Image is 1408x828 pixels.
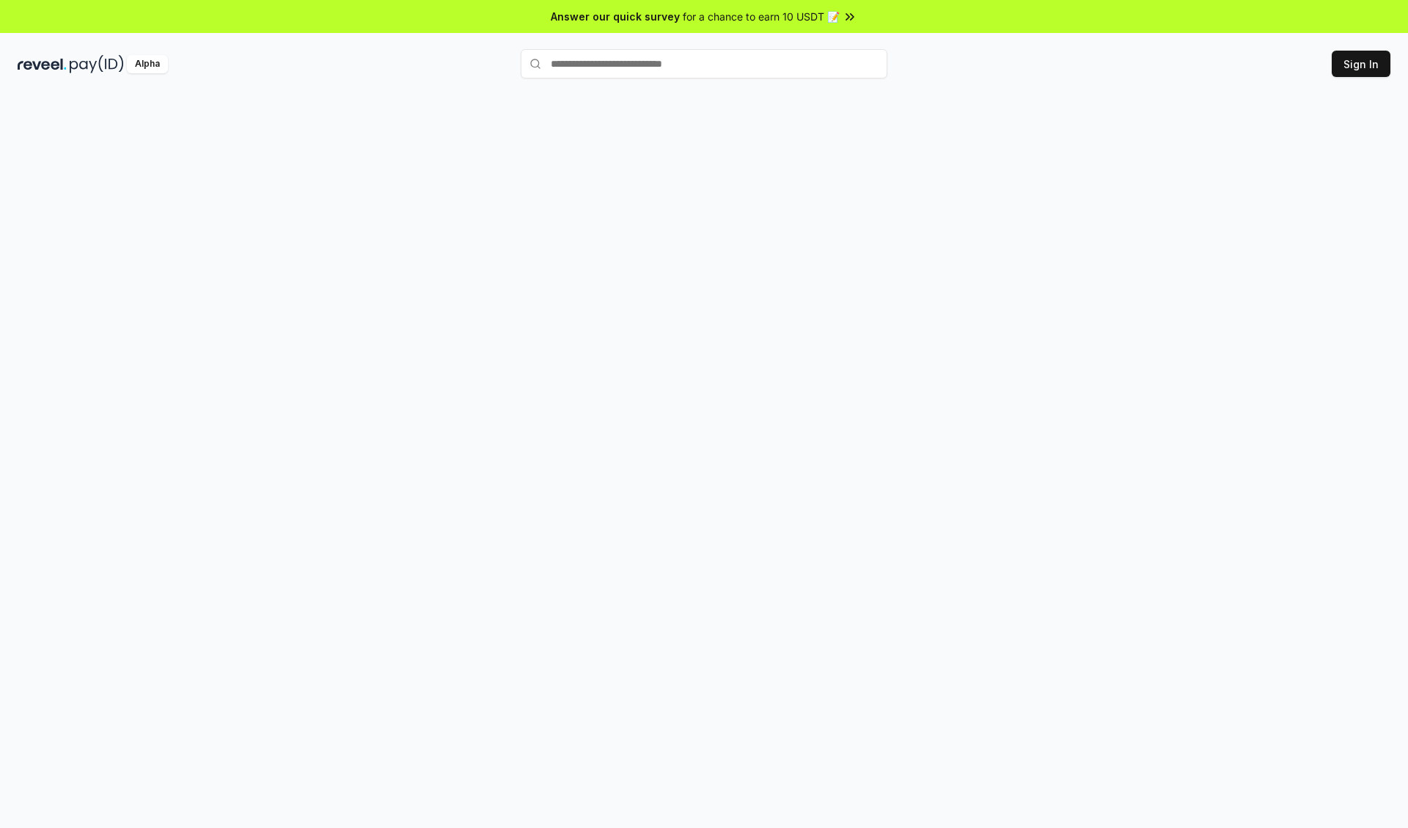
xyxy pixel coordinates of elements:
img: reveel_dark [18,55,67,73]
div: Alpha [127,55,168,73]
span: for a chance to earn 10 USDT 📝 [683,9,840,24]
button: Sign In [1332,51,1390,77]
img: pay_id [70,55,124,73]
span: Answer our quick survey [551,9,680,24]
